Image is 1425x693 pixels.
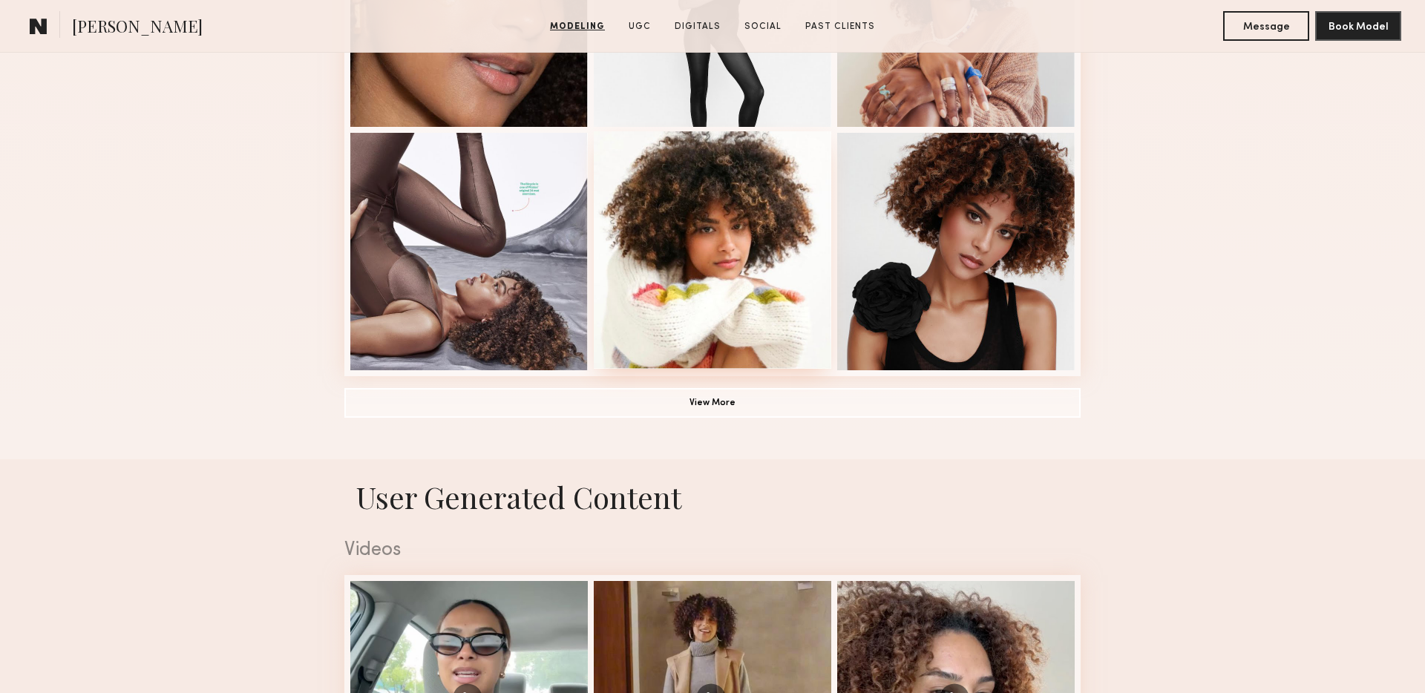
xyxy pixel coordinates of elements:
h1: User Generated Content [332,477,1092,516]
div: Videos [344,541,1081,560]
a: Social [738,20,787,33]
a: UGC [623,20,657,33]
a: Book Model [1315,19,1401,32]
a: Modeling [544,20,611,33]
a: Digitals [669,20,727,33]
span: [PERSON_NAME] [72,15,203,41]
button: Book Model [1315,11,1401,41]
button: View More [344,388,1081,418]
a: Past Clients [799,20,881,33]
button: Message [1223,11,1309,41]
